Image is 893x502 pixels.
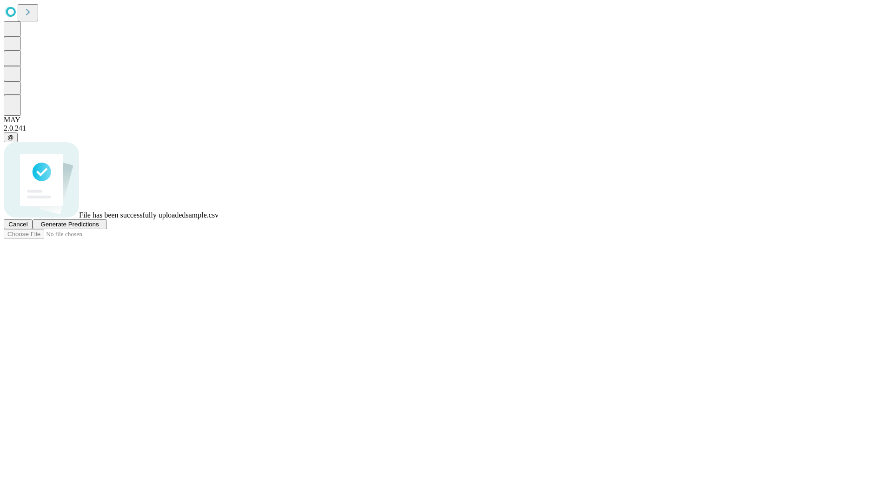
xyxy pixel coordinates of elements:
button: Generate Predictions [33,219,107,229]
div: 2.0.241 [4,124,889,132]
span: File has been successfully uploaded [79,211,186,219]
span: @ [7,134,14,141]
span: Generate Predictions [40,221,99,228]
span: sample.csv [186,211,219,219]
div: MAY [4,116,889,124]
button: @ [4,132,18,142]
span: Cancel [8,221,28,228]
button: Cancel [4,219,33,229]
